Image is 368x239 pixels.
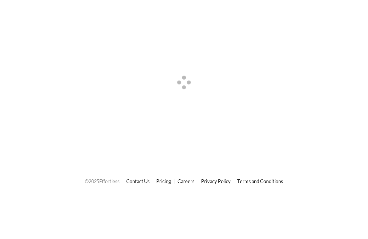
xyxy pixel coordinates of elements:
a: Terms and Conditions [237,178,283,184]
a: Pricing [156,178,171,184]
span: © 2025 Effortless [85,178,120,184]
a: Contact Us [126,178,150,184]
a: Careers [178,178,195,184]
a: Privacy Policy [201,178,231,184]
